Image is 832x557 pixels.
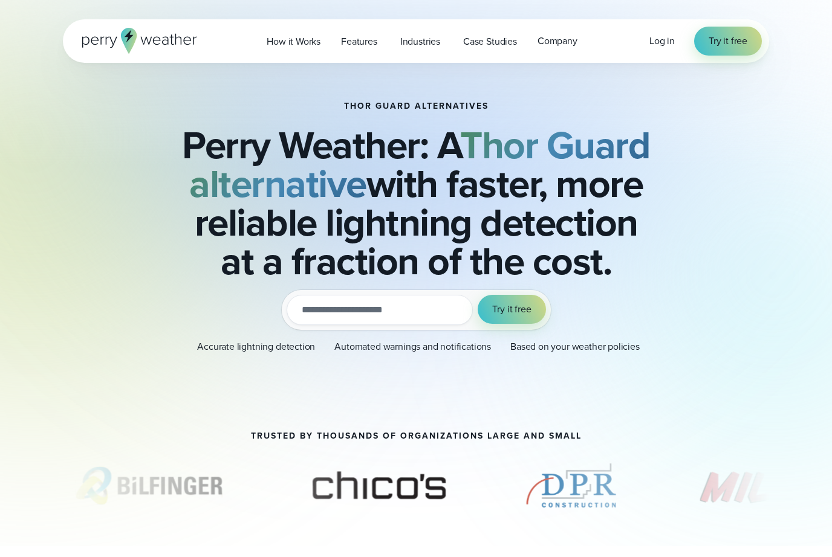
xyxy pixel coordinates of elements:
div: 3 of 11 [523,456,620,516]
div: slideshow [63,456,769,522]
img: Bilfinger.svg [63,456,235,516]
strong: Thor Guard alternative [189,117,650,212]
img: DPR-Construction.svg [523,456,620,516]
div: 1 of 11 [63,456,235,516]
h1: THOR GUARD ALTERNATIVES [344,101,489,111]
span: How it Works [267,34,320,49]
p: Accurate lightning detection [197,340,315,354]
div: 2 of 11 [293,456,464,516]
h2: Trusted by thousands of organizations large and small [251,431,582,441]
span: Case Studies [463,34,517,49]
span: Features [341,34,377,49]
span: Try it free [709,34,747,48]
h2: Perry Weather: A with faster, more reliable lightning detection at a fraction of the cost. [123,126,709,280]
p: Automated warnings and notifications [334,340,491,354]
a: Log in [649,34,675,48]
a: How it Works [256,29,331,54]
a: Try it free [694,27,762,56]
span: Try it free [492,302,531,317]
span: Industries [400,34,440,49]
button: Try it free [478,295,545,324]
a: Case Studies [453,29,527,54]
span: Company [538,34,577,48]
p: Based on your weather policies [510,340,640,354]
img: Chicos.svg [293,456,464,516]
